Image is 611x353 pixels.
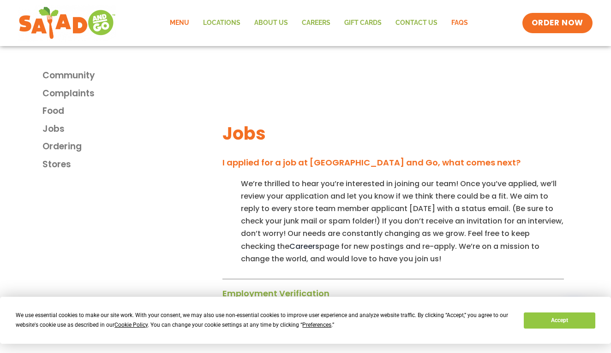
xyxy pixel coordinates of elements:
[444,12,475,34] a: FAQs
[222,285,564,309] div: Employment Verification
[42,140,218,153] a: Ordering
[163,12,475,34] nav: Menu
[42,105,218,118] a: Food
[42,69,95,82] span: Community
[389,12,444,34] a: Contact Us
[42,158,71,171] span: Stores
[522,13,593,33] a: ORDER NOW
[18,5,116,41] img: new-SAG-logo-768×292
[42,87,95,100] span: Complaints
[241,177,564,265] p: We’re thrilled to hear you’re interested in joining our team! Once you’ve applied, we’ll review y...
[42,123,65,136] span: Jobs
[247,12,295,34] a: About Us
[16,311,513,330] div: We use essential cookies to make our site work. With your consent, we may also use non-essential ...
[42,105,64,118] span: Food
[302,322,331,328] span: Preferences
[114,322,148,328] span: Cookie Policy
[42,140,82,153] span: Ordering
[42,69,218,82] a: Community
[196,12,247,34] a: Locations
[295,12,337,34] a: Careers
[42,87,218,100] a: Complaints
[524,312,595,329] button: Accept
[222,157,521,168] a: I applied for a job at [GEOGRAPHIC_DATA] and Go, what comes next?
[289,241,319,252] a: Careers
[222,154,564,177] div: I applied for a job at [GEOGRAPHIC_DATA] and Go, what comes next?
[222,122,564,145] h2: Jobs
[337,12,389,34] a: GIFT CARDS
[42,123,218,136] a: Jobs
[222,288,329,299] a: Employment Verification
[222,177,564,279] div: I applied for a job at [GEOGRAPHIC_DATA] and Go, what comes next?
[532,18,583,29] span: ORDER NOW
[163,12,196,34] a: Menu
[42,158,218,171] a: Stores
